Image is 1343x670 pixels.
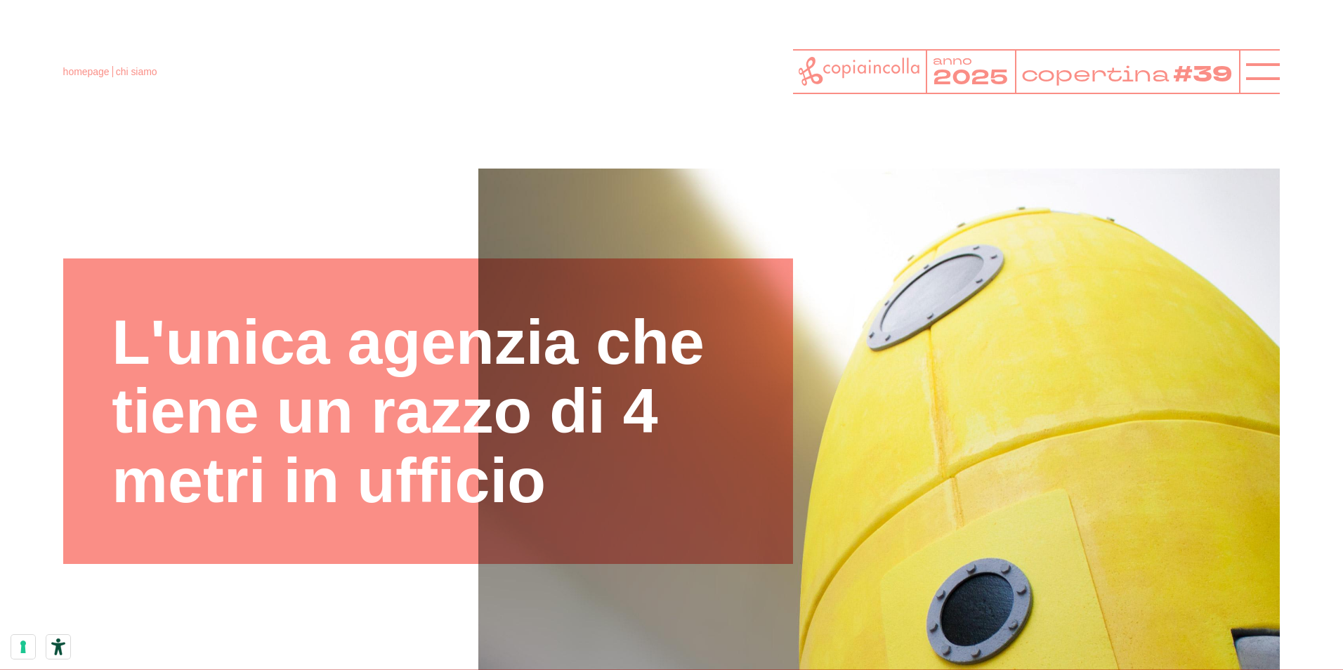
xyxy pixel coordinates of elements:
[63,66,110,77] a: homepage
[1173,59,1233,91] tspan: #39
[11,635,35,659] button: Le tue preferenze relative al consenso per le tecnologie di tracciamento
[112,308,744,515] h1: L'unica agenzia che tiene un razzo di 4 metri in ufficio
[1021,59,1170,88] tspan: copertina
[933,63,1008,92] tspan: 2025
[933,52,972,68] tspan: anno
[46,635,70,659] button: Strumenti di accessibilità
[116,66,157,77] span: chi siamo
